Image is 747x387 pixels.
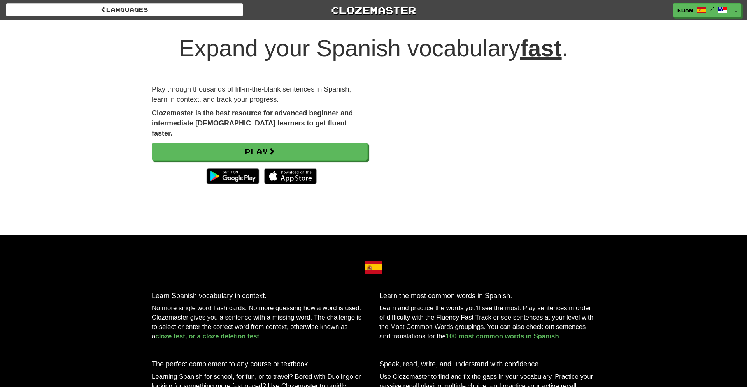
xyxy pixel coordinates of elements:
[255,3,492,17] a: Clozemaster
[379,292,595,300] h3: Learn the most common words in Spanish.
[152,292,368,300] h3: Learn Spanish vocabulary in context.
[152,360,368,368] h3: The perfect complement to any course or textbook.
[152,85,368,104] p: Play through thousands of fill-in-the-blank sentences in Spanish, learn in context, and track you...
[446,332,559,340] a: 100 most common words in Spanish
[152,304,368,341] p: No more single word flash cards. No more guessing how a word is used. Clozemaster gives you a sen...
[155,332,259,340] a: cloze test, or a cloze deletion test
[379,304,595,341] p: Learn and practice the words you'll see the most. Play sentences in order of difficulty with the ...
[203,164,263,188] img: Get it on Google Play
[673,3,731,17] a: Euan /
[520,35,562,61] u: fast
[710,6,714,12] span: /
[677,7,693,14] span: Euan
[264,168,317,184] img: Download_on_the_App_Store_Badge_US-UK_135x40-25178aeef6eb6b83b96f5f2d004eda3bffbb37122de64afbaef7...
[152,35,595,61] h1: Expand your Spanish vocabulary .
[379,360,595,368] h3: Speak, read, write, and understand with confidence.
[152,143,368,161] a: Play
[6,3,243,16] a: Languages
[152,109,353,137] strong: Clozemaster is the best resource for advanced beginner and intermediate [DEMOGRAPHIC_DATA] learne...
